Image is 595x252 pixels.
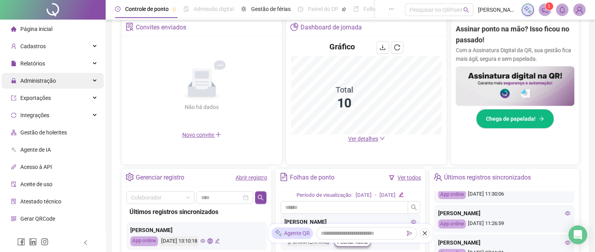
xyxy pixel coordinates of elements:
a: Ver detalhes down [348,136,385,142]
span: Página inicial [20,26,52,32]
span: Gestão de holerites [20,129,67,136]
div: Últimos registros sincronizados [444,171,531,184]
span: home [11,26,16,32]
span: book [353,6,359,12]
span: left [83,240,88,245]
div: App online [130,236,158,246]
span: Ver detalhes [348,136,378,142]
div: [PERSON_NAME] [130,226,262,234]
span: clock-circle [115,6,120,12]
span: sun [241,6,246,12]
span: search [411,204,417,210]
span: Acesso à API [20,164,52,170]
span: edit [215,238,220,243]
div: Período de visualização: [297,191,352,199]
span: api [11,164,16,170]
span: team [433,173,442,181]
span: Integrações [20,112,49,118]
img: 85868 [573,4,585,16]
span: notification [541,6,548,13]
span: edit [399,192,404,197]
div: [DATE] 13:10:18 [160,236,198,246]
div: Não há dados [166,103,238,111]
span: close [422,230,428,236]
span: user-add [11,44,16,49]
span: Administração [20,78,56,84]
span: lock [11,78,16,83]
span: Aceite de uso [20,181,52,187]
span: Controle de ponto [125,6,169,12]
img: sparkle-icon.fc2bf0ac1784a2077858766a79e2daf3.svg [275,229,282,237]
div: Convites enviados [136,21,186,34]
span: ellipsis [388,6,394,12]
h2: Assinar ponto na mão? Isso ficou no passado! [456,24,574,46]
div: Agente QR [271,227,313,239]
span: Atestado técnico [20,198,61,205]
div: Últimos registros sincronizados [129,207,263,217]
p: Com a Assinatura Digital da QR, sua gestão fica mais ágil, segura e sem papelada. [456,46,574,63]
span: sync [11,112,16,118]
div: [DATE] 11:30:06 [438,190,570,199]
span: eye [200,238,205,243]
span: Admissão digital [194,6,234,12]
span: Gestão de férias [251,6,291,12]
span: Agente de IA [20,147,51,153]
span: qrcode [11,216,16,221]
sup: 1 [545,2,553,10]
span: solution [11,199,16,204]
div: Open Intercom Messenger [568,225,587,244]
span: Novo convite [182,132,221,138]
div: [DATE] [379,191,395,199]
span: down [379,136,385,141]
span: linkedin [29,238,37,246]
div: Folhas de ponto [290,171,334,184]
span: dashboard [298,6,303,12]
div: - [375,191,376,199]
div: [DATE] [356,191,372,199]
span: pushpin [172,7,176,12]
span: Painel do DP [308,6,338,12]
span: send [407,230,412,236]
div: App online [438,219,466,228]
span: instagram [41,238,49,246]
div: [PERSON_NAME] [438,209,570,218]
span: Exportações [20,95,51,101]
span: filter [389,175,394,180]
span: plus [215,131,221,138]
img: banner%2F02c71560-61a6-44d4-94b9-c8ab97240462.png [456,66,574,106]
span: reload [394,44,400,51]
span: file [11,61,16,66]
div: [PERSON_NAME] [438,238,570,247]
h4: Gráfico [329,41,355,52]
span: Financeiro [20,233,46,239]
button: Chega de papelada! [476,109,554,129]
span: pushpin [342,7,346,12]
span: bell [559,6,566,13]
span: Cadastros [20,43,46,49]
span: setting [126,173,134,181]
span: arrow-right [539,116,544,121]
span: audit [11,181,16,187]
div: Gerenciar registro [136,171,184,184]
img: sparkle-icon.fc2bf0ac1784a2077858766a79e2daf3.svg [523,5,532,14]
a: Abrir registro [235,174,267,181]
span: solution [126,23,134,31]
div: Dashboard de jornada [300,21,362,34]
div: App online [438,190,466,199]
span: search [463,7,469,13]
span: file-text [280,173,288,181]
span: export [11,95,16,101]
span: Chega de papelada! [486,114,536,123]
span: apartment [11,130,16,135]
div: [DATE] 11:26:59 [438,219,570,228]
span: file-done [183,6,189,12]
span: facebook [17,238,25,246]
span: Gerar QRCode [20,216,55,222]
span: eye [565,210,570,216]
a: Ver todos [397,174,421,181]
span: Relatórios [20,60,45,67]
span: Folha de pagamento [363,6,413,12]
span: eye [411,219,416,225]
span: download [379,44,386,51]
span: eye [565,240,570,245]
